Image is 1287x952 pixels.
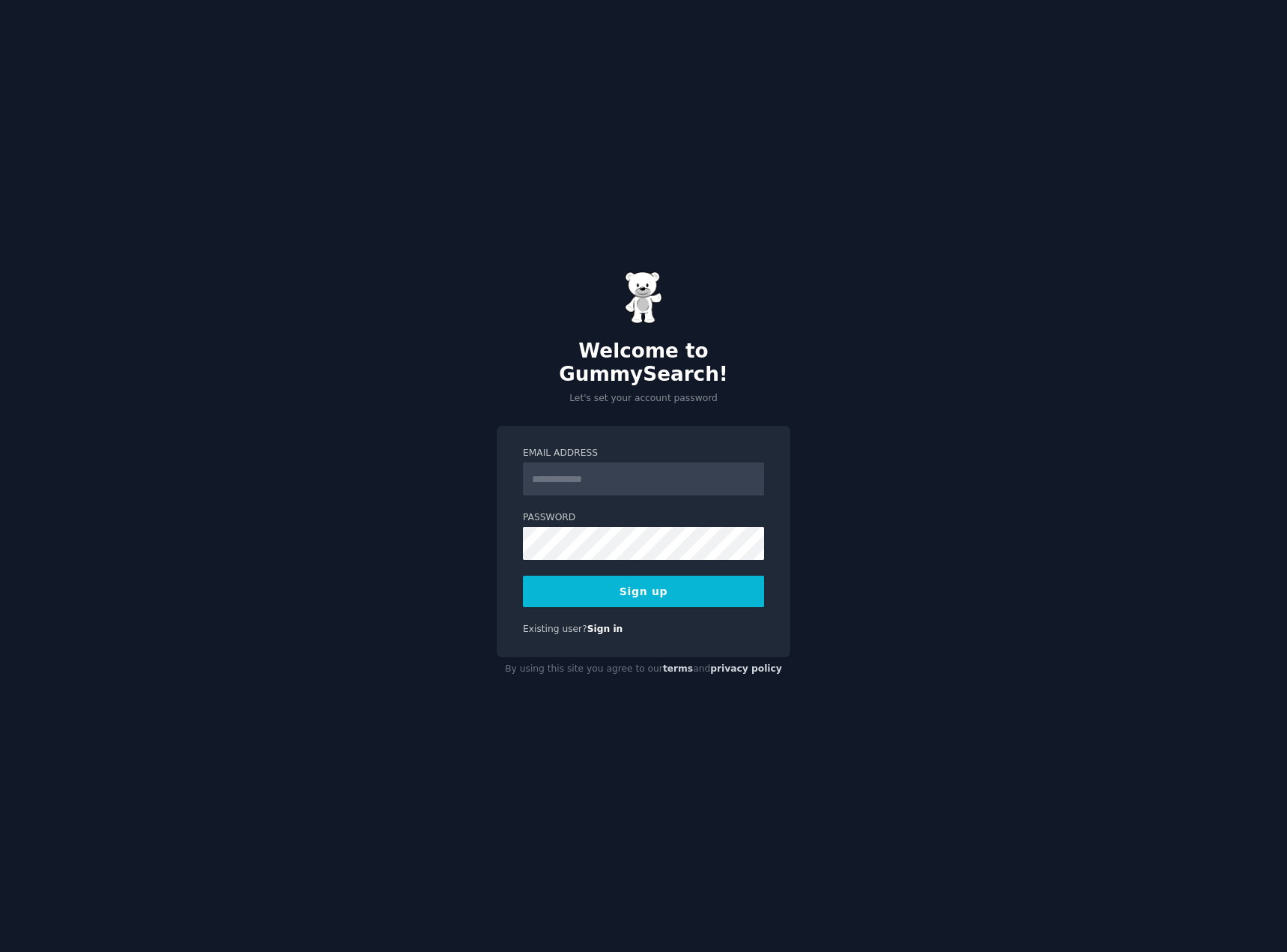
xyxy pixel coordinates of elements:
a: privacy policy [710,663,782,674]
div: By using this site you agree to our and [497,657,790,681]
span: Existing user? [523,624,587,634]
label: Email Address [523,447,764,460]
p: Let's set your account password [497,392,790,406]
label: Password [523,511,764,525]
img: Gummy Bear [625,271,662,324]
a: Sign in [587,624,623,634]
button: Sign up [523,576,764,607]
h2: Welcome to GummySearch! [497,340,790,387]
a: terms [663,663,693,674]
